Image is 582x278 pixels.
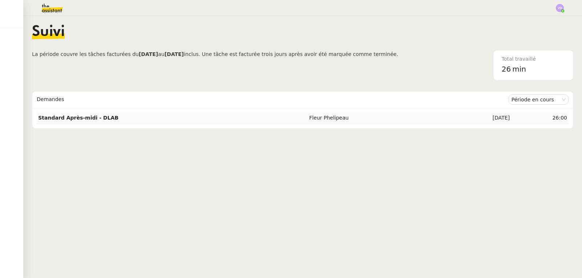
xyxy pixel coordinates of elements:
[511,112,569,124] td: 26:00
[511,95,566,104] nz-select-item: Période en cours
[38,115,119,121] strong: Standard Après-midi - DLAB
[184,51,398,57] span: inclus. Une tâche est facturée trois jours après avoir été marquée comme terminée.
[158,51,164,57] span: au
[502,55,565,63] div: Total travaillé
[32,51,139,57] span: La période couvre les tâches facturées du
[32,25,65,39] span: Suivi
[556,4,564,12] img: svg
[446,112,511,124] td: [DATE]
[308,112,446,124] td: Fleur Phelipeau
[37,92,509,107] div: Demandes
[502,65,511,73] span: 26
[512,63,526,75] span: min
[164,51,184,57] b: [DATE]
[139,51,158,57] b: [DATE]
